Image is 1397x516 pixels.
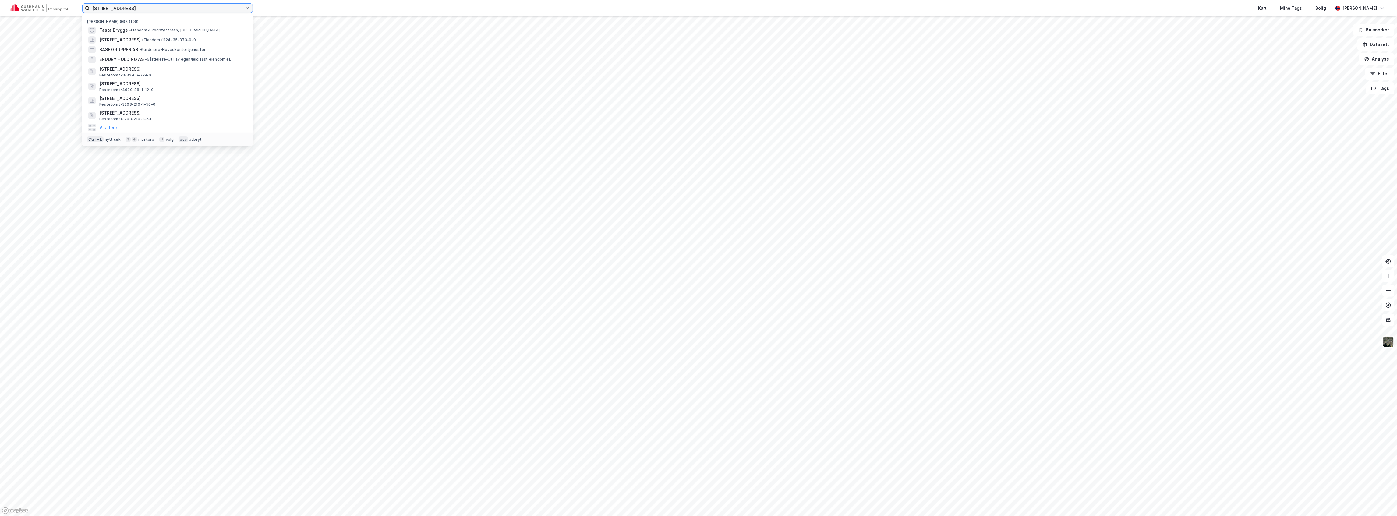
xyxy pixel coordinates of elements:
[129,28,220,33] span: Eiendom • Skogstøstraen, [GEOGRAPHIC_DATA]
[99,73,151,78] span: Festetomt • 1832-66-7-9-0
[10,4,68,12] img: cushman-wakefield-realkapital-logo.202ea83816669bd177139c58696a8fa1.svg
[1367,487,1397,516] div: Kontrollprogram for chat
[1366,82,1395,94] button: Tags
[1359,53,1395,65] button: Analyse
[142,37,144,42] span: •
[139,47,206,52] span: Gårdeiere • Hovedkontortjenester
[99,46,138,53] span: BASE GRUPPEN AS
[1316,5,1326,12] div: Bolig
[99,102,155,107] span: Festetomt • 3203-210-1-56-0
[1343,5,1378,12] div: [PERSON_NAME]
[99,80,246,87] span: [STREET_ADDRESS]
[1280,5,1302,12] div: Mine Tags
[1367,487,1397,516] iframe: Chat Widget
[145,57,147,62] span: •
[1357,38,1395,51] button: Datasett
[105,137,121,142] div: nytt søk
[1365,68,1395,80] button: Filter
[99,109,246,117] span: [STREET_ADDRESS]
[179,136,188,143] div: esc
[2,507,29,514] a: Mapbox homepage
[99,36,141,44] span: [STREET_ADDRESS]
[99,117,153,122] span: Festetomt • 3203-210-1-2-0
[82,14,253,25] div: [PERSON_NAME] søk (100)
[138,137,154,142] div: markere
[142,37,196,42] span: Eiendom • 1124-35-373-0-0
[99,27,128,34] span: Tasta Brygge
[129,28,131,32] span: •
[1383,336,1394,348] img: 9k=
[87,136,104,143] div: Ctrl + k
[99,56,144,63] span: ENDURY HOLDING AS
[139,47,141,52] span: •
[166,137,174,142] div: velg
[99,124,117,131] button: Vis flere
[99,95,246,102] span: [STREET_ADDRESS]
[145,57,231,62] span: Gårdeiere • Utl. av egen/leid fast eiendom el.
[1258,5,1267,12] div: Kart
[99,87,154,92] span: Festetomt • 4630-88-1-12-0
[90,4,245,13] input: Søk på adresse, matrikkel, gårdeiere, leietakere eller personer
[1353,24,1395,36] button: Bokmerker
[99,65,246,73] span: [STREET_ADDRESS]
[189,137,202,142] div: avbryt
